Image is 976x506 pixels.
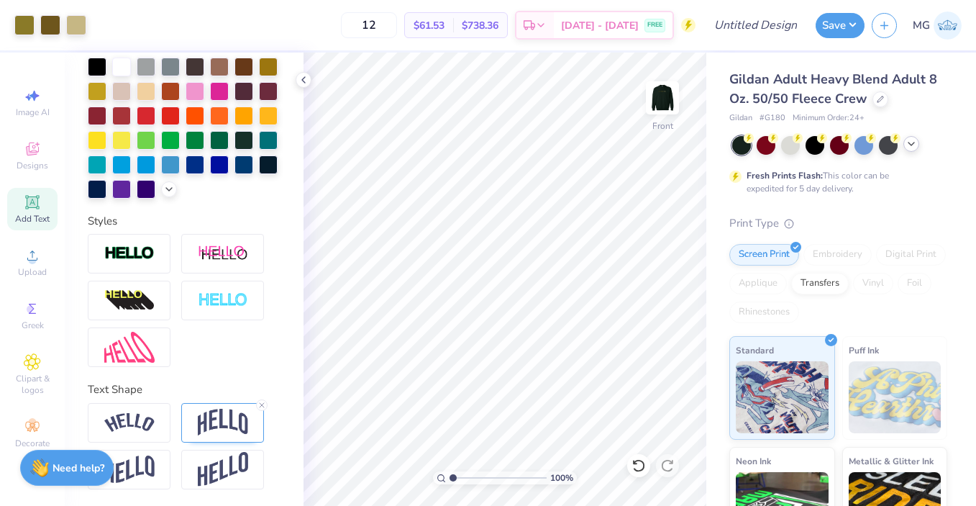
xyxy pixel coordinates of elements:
[341,12,397,38] input: – –
[104,456,155,484] img: Flag
[760,112,785,125] span: # G180
[15,438,50,449] span: Decorate
[729,302,799,323] div: Rhinestones
[703,11,808,40] input: Untitled Design
[104,413,155,433] img: Arc
[849,361,941,433] img: Puff Ink
[198,292,248,309] img: Negative Space
[729,215,947,232] div: Print Type
[104,245,155,262] img: Stroke
[729,244,799,266] div: Screen Print
[652,119,673,132] div: Front
[462,18,498,33] span: $738.36
[747,170,823,181] strong: Fresh Prints Flash:
[736,361,829,433] img: Standard
[913,12,962,40] a: MG
[849,453,934,469] span: Metallic & Glitter Ink
[15,213,50,225] span: Add Text
[550,471,573,484] span: 100 %
[104,289,155,312] img: 3d Illusion
[876,244,946,266] div: Digital Print
[561,18,639,33] span: [DATE] - [DATE]
[816,13,865,38] button: Save
[88,213,281,230] div: Styles
[88,381,281,398] div: Text Shape
[729,112,752,125] span: Gildan
[104,332,155,363] img: Free Distort
[934,12,962,40] img: Malia Guerra
[647,20,662,30] span: FREE
[853,273,893,294] div: Vinyl
[803,244,872,266] div: Embroidery
[414,18,444,33] span: $61.53
[747,169,923,195] div: This color can be expedited for 5 day delivery.
[7,373,58,396] span: Clipart & logos
[18,266,47,278] span: Upload
[22,320,44,331] span: Greek
[648,83,677,112] img: Front
[729,273,787,294] div: Applique
[53,461,104,475] strong: Need help?
[791,273,849,294] div: Transfers
[198,452,248,487] img: Rise
[198,409,248,436] img: Arch
[736,453,771,469] span: Neon Ink
[849,343,879,358] span: Puff Ink
[17,160,48,171] span: Designs
[898,273,931,294] div: Foil
[198,245,248,263] img: Shadow
[736,343,774,358] span: Standard
[729,71,937,107] span: Gildan Adult Heavy Blend Adult 8 Oz. 50/50 Fleece Crew
[913,17,930,34] span: MG
[793,112,865,125] span: Minimum Order: 24 +
[16,107,50,118] span: Image AI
